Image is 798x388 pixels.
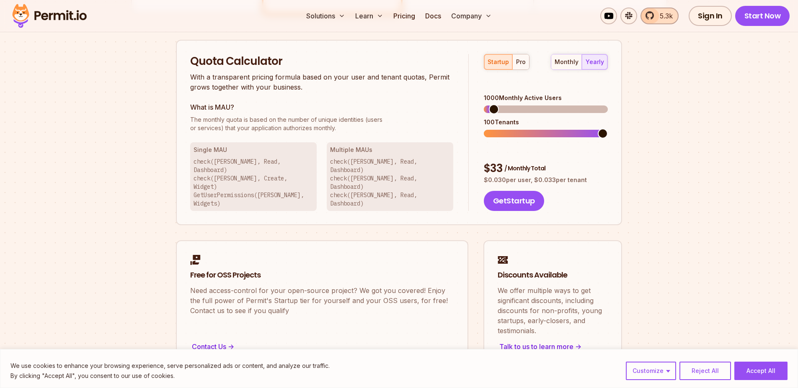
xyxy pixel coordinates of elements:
[190,270,454,280] h2: Free for OSS Projects
[190,341,454,352] div: Contact Us
[626,362,676,380] button: Customize
[484,176,608,184] p: $ 0.030 per user, $ 0.033 per tenant
[734,362,788,380] button: Accept All
[330,157,450,208] p: check([PERSON_NAME], Read, Dashboard) check([PERSON_NAME], Read, Dashboard) check([PERSON_NAME], ...
[483,240,622,367] a: Discounts AvailableWe offer multiple ways to get significant discounts, including discounts for n...
[555,58,578,66] div: monthly
[504,164,545,172] span: / Monthly Total
[422,8,444,24] a: Docs
[190,116,453,132] p: or services) that your application authorizes monthly.
[484,191,544,211] button: GetStartup
[10,361,330,371] p: We use cookies to enhance your browsing experience, serve personalized ads or content, and analyz...
[498,270,608,280] h2: Discounts Available
[330,146,450,154] h3: Multiple MAUs
[448,8,495,24] button: Company
[484,118,608,126] div: 100 Tenants
[194,146,313,154] h3: Single MAU
[640,8,679,24] a: 5.3k
[194,157,313,208] p: check([PERSON_NAME], Read, Dashboard) check([PERSON_NAME], Create, Widget) GetUserPermissions([PE...
[390,8,418,24] a: Pricing
[190,116,453,124] span: The monthly quota is based on the number of unique identities (users
[228,342,234,352] span: ->
[679,362,731,380] button: Reject All
[190,72,453,92] p: With a transparent pricing formula based on your user and tenant quotas, Permit grows together wi...
[498,285,608,336] p: We offer multiple ways to get significant discounts, including discounts for non-profits, young s...
[516,58,526,66] div: pro
[689,6,732,26] a: Sign In
[303,8,349,24] button: Solutions
[655,11,673,21] span: 5.3k
[735,6,790,26] a: Start Now
[190,285,454,316] p: Need access-control for your open-source project? We got you covered! Enjoy the full power of Per...
[190,102,453,112] h3: What is MAU?
[498,341,608,352] div: Talk to us to learn more
[190,54,453,69] h2: Quota Calculator
[484,161,608,176] div: $ 33
[575,342,581,352] span: ->
[8,2,90,30] img: Permit logo
[176,240,468,367] a: Free for OSS ProjectsNeed access-control for your open-source project? We got you covered! Enjoy ...
[352,8,387,24] button: Learn
[10,371,330,381] p: By clicking "Accept All", you consent to our use of cookies.
[484,94,608,102] div: 1000 Monthly Active Users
